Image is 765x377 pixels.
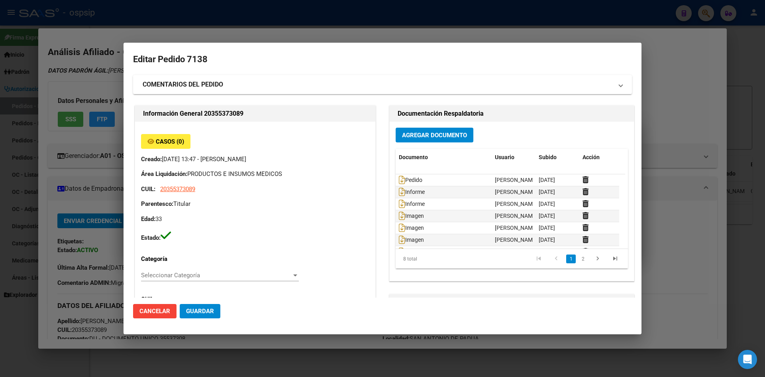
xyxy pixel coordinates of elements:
span: Imagen [399,225,424,231]
a: 2 [578,255,588,263]
span: [PERSON_NAME] [495,237,537,243]
span: [PERSON_NAME] [495,201,537,207]
span: [DATE] [539,177,555,183]
span: Casos (0) [156,138,184,145]
button: Guardar [180,304,220,318]
span: Pedido [399,177,422,183]
span: Subido [539,154,557,160]
span: Guardar [186,308,214,315]
li: page 2 [577,252,589,266]
span: Agregar Documento [402,132,467,139]
p: 33 [141,215,369,224]
span: [DATE] [539,237,555,243]
span: [PERSON_NAME] [495,177,537,183]
button: Casos (0) [141,134,190,149]
strong: Estado: [141,234,161,241]
datatable-header-cell: Subido [535,149,579,166]
h2: Información General 20355373089 [143,109,367,118]
span: Cancelar [139,308,170,315]
span: Documento [399,154,428,160]
div: 8 total [396,249,441,269]
datatable-header-cell: Documento [396,149,492,166]
mat-expansion-panel-header: COMENTARIOS DEL PEDIDO [133,75,632,94]
p: PRODUCTOS E INSUMOS MEDICOS [141,170,369,179]
p: Titular [141,199,369,209]
h2: Editar Pedido 7138 [133,52,632,67]
span: [DATE] [539,189,555,195]
a: go to next page [590,255,605,263]
span: [PERSON_NAME] [495,213,537,219]
strong: Edad: [141,215,155,223]
datatable-header-cell: Usuario [492,149,535,166]
span: Informe [399,201,425,207]
a: go to previous page [549,255,564,263]
span: Usuario [495,154,514,160]
strong: CUIL: [141,186,155,193]
button: Agregar Documento [396,128,473,142]
span: 20355373089 [160,186,195,193]
span: Imagen [399,213,424,219]
span: Seleccionar Categoría [141,272,292,279]
li: page 1 [565,252,577,266]
a: go to last page [608,255,623,263]
p: Categoría [141,255,210,264]
span: [PERSON_NAME] [495,189,537,195]
span: [PERSON_NAME] [495,225,537,231]
button: Cancelar [133,304,177,318]
strong: Parentesco: [141,200,173,207]
div: Open Intercom Messenger [738,350,757,369]
h2: Documentación Respaldatoria [398,109,626,118]
span: Imagen [399,237,424,243]
span: Informe [399,189,425,195]
strong: COMENTARIOS DEL PEDIDO [143,80,223,89]
strong: Creado: [141,156,162,163]
p: CUIL [141,295,210,304]
a: 1 [566,255,576,263]
span: [DATE] [539,213,555,219]
span: Acción [583,154,600,160]
a: go to first page [531,255,546,263]
strong: Área Liquidación: [141,170,187,178]
span: [DATE] [539,201,555,207]
p: [DATE] 13:47 - [PERSON_NAME] [141,155,369,164]
span: [DATE] [539,225,555,231]
datatable-header-cell: Acción [579,149,619,166]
